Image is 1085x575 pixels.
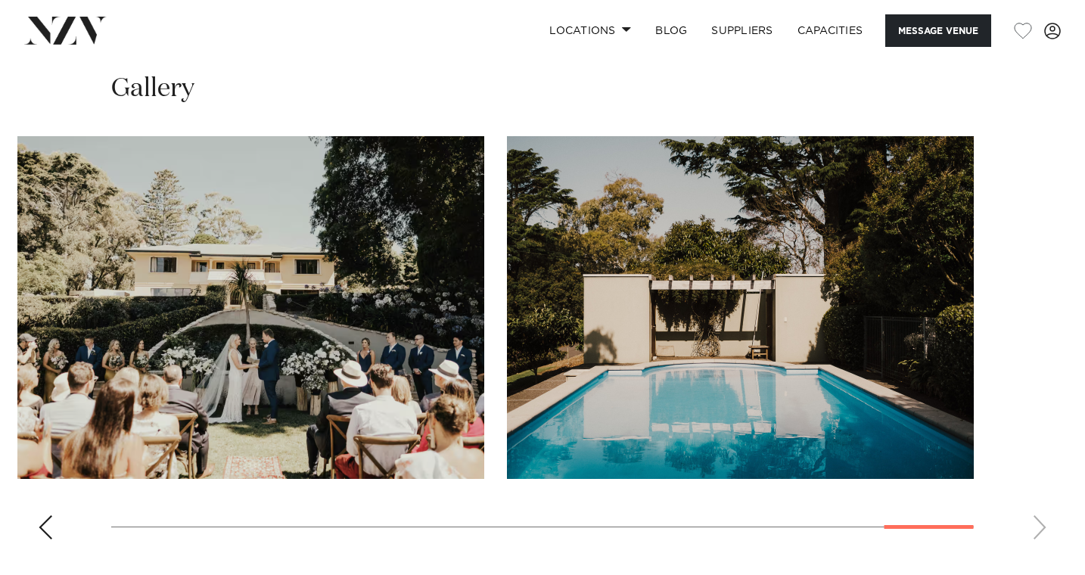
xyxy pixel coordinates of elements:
[643,14,699,47] a: BLOG
[699,14,785,47] a: SUPPLIERS
[111,72,194,106] h2: Gallery
[24,17,107,44] img: nzv-logo.png
[785,14,875,47] a: Capacities
[17,136,484,479] swiper-slide: 16 / 17
[885,14,991,47] button: Message Venue
[537,14,643,47] a: Locations
[507,136,974,479] swiper-slide: 17 / 17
